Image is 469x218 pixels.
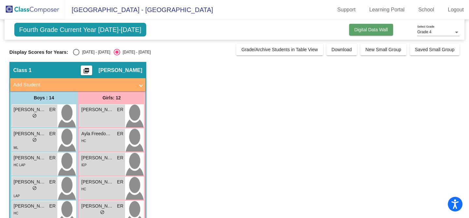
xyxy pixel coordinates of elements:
[14,146,18,150] span: ML
[81,163,87,167] span: IEP
[14,154,46,161] span: [PERSON_NAME]
[117,203,123,210] span: ER
[49,130,55,137] span: ER
[364,5,410,15] a: Learning Portal
[332,5,361,15] a: Support
[236,44,323,55] button: Grade/Archive Students in Table View
[49,106,55,113] span: ER
[117,154,123,161] span: ER
[117,130,123,137] span: ER
[81,106,114,113] span: [PERSON_NAME]
[117,179,123,185] span: ER
[14,106,46,113] span: [PERSON_NAME]
[10,78,146,91] mat-expansion-panel-header: Add Student
[349,24,393,36] button: Digital Data Wall
[365,47,401,52] span: New Small Group
[65,5,213,15] span: [GEOGRAPHIC_DATA] - [GEOGRAPHIC_DATA]
[32,186,37,190] span: do_not_disturb_alt
[417,30,431,34] span: Grade 4
[13,67,32,74] span: Class 1
[81,203,114,210] span: [PERSON_NAME]
[14,23,146,36] span: Fourth Grade Current Year [DATE]-[DATE]
[32,138,37,142] span: do_not_disturb_alt
[99,67,142,74] span: [PERSON_NAME]
[49,179,55,185] span: ER
[415,47,454,52] span: Saved Small Group
[13,81,135,89] mat-panel-title: Add Student
[14,194,20,198] span: LAP
[79,49,110,55] div: [DATE] - [DATE]
[73,49,150,55] mat-radio-group: Select an option
[326,44,357,55] button: Download
[354,27,388,32] span: Digital Data Wall
[443,5,469,15] a: Logout
[78,91,146,104] div: Girls: 12
[49,154,55,161] span: ER
[81,187,86,191] span: HC
[9,49,68,55] span: Display Scores for Years:
[117,106,123,113] span: ER
[14,203,46,210] span: [PERSON_NAME]
[100,210,105,214] span: do_not_disturb_alt
[10,91,78,104] div: Boys : 14
[120,49,151,55] div: [DATE] - [DATE]
[360,44,406,55] button: New Small Group
[410,44,460,55] button: Saved Small Group
[81,65,92,75] button: Print Students Details
[241,47,318,52] span: Grade/Archive Students in Table View
[81,154,114,161] span: [PERSON_NAME]
[332,47,352,52] span: Download
[14,130,46,137] span: [PERSON_NAME]
[82,67,90,77] mat-icon: picture_as_pdf
[81,130,114,137] span: Ayla Freedom-[PERSON_NAME]
[81,139,86,143] span: HC
[32,113,37,118] span: do_not_disturb_alt
[14,211,18,215] span: HC
[81,179,114,185] span: [PERSON_NAME]
[49,203,55,210] span: ER
[413,5,439,15] a: School
[14,179,46,185] span: [PERSON_NAME]
[14,163,25,167] span: HC LAP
